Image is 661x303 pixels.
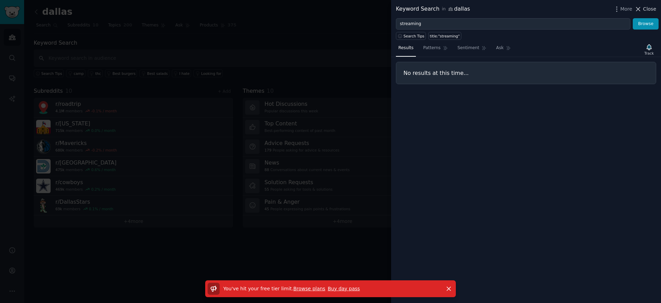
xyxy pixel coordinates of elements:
a: Patterns [421,43,450,57]
span: Sentiment [458,45,479,51]
input: Try a keyword related to your business [396,18,630,30]
a: Results [396,43,416,57]
a: Browse plans [293,286,325,291]
span: Close [643,5,656,13]
span: Search Tips [403,34,424,38]
a: Sentiment [455,43,489,57]
span: You've hit your free tier limit . [223,286,293,291]
a: title:"streaming" [428,32,461,40]
button: Search Tips [396,32,426,40]
div: title:"streaming" [430,34,460,38]
button: Track [642,42,656,57]
span: Results [398,45,413,51]
div: Track [644,51,654,56]
button: Close [634,5,656,13]
span: Patterns [423,45,440,51]
button: Browse [633,18,659,30]
span: in [442,6,445,12]
a: Buy day pass [328,286,360,291]
h3: No results at this time... [403,69,649,77]
span: Ask [496,45,504,51]
span: More [620,5,632,13]
a: Ask [494,43,513,57]
button: More [613,5,632,13]
div: Keyword Search dallas [396,5,470,13]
